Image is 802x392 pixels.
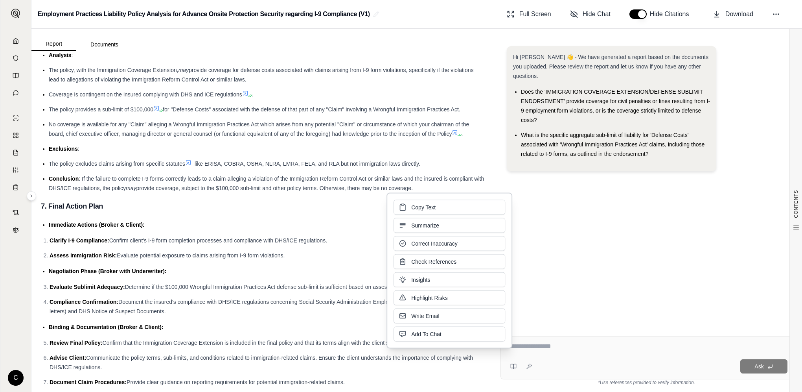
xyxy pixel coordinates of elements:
button: Full Screen [504,6,554,22]
span: Evaluate Sublimit Adequacy: [50,284,125,290]
span: : [78,146,79,152]
span: Provide clear guidance on reporting requirements for potential immigration-related claims. [127,379,345,385]
img: Expand sidebar [11,9,20,18]
a: Single Policy [5,110,26,126]
span: Immediate Actions (Broker & Client): [49,222,145,228]
button: Highlight Risks [394,290,505,305]
span: Clarify I-9 Compliance: [50,237,109,244]
button: Ask [740,359,787,374]
a: Chat [5,85,26,101]
a: Legal Search Engine [5,222,26,238]
span: : [72,52,73,58]
span: Negotiation Phase (Broker with Underwriter): [49,268,166,274]
button: Add To Chat [394,327,505,342]
a: Claim Coverage [5,145,26,161]
span: Hide Chat [583,9,611,19]
a: Contract Analysis [5,205,26,220]
button: Insights [394,272,505,287]
span: Ask [754,363,763,370]
span: Hi [PERSON_NAME] 👋 - We have generated a report based on the documents you uploaded. Please revie... [513,54,708,79]
button: Download [710,6,756,22]
button: Check References [394,254,505,269]
span: The policy excludes claims arising from specific statutes [49,161,185,167]
span: provide coverage for defense costs associated with claims arising from I-9 form violations, speci... [49,67,474,83]
button: Copy Text [394,200,505,215]
span: Write Email [411,312,439,320]
button: Documents [76,38,132,51]
span: Document Claim Procedures: [50,379,127,385]
button: Summarize [394,218,505,233]
a: Prompt Library [5,68,26,83]
a: Documents Vault [5,50,26,66]
span: . [461,131,463,137]
span: Analysis [49,52,72,58]
a: Home [5,33,26,49]
span: Copy Text [411,203,436,211]
h2: Employment Practices Liability Policy Analysis for Advance Onsite Protection Security regarding I... [38,7,370,21]
span: CONTENTS [793,190,799,218]
span: for "Defense Costs" associated with the defense of that part of any "Claim" involving a Wrongful ... [163,106,460,113]
span: Confirm that the Immigration Coverage Extension is included in the final policy and that its term... [103,340,407,346]
div: *Use references provided to verify information. [500,379,793,386]
span: Advise Client: [50,355,86,361]
span: like ERISA, COBRA, OSHA, NLRA, LMRA, FELA, and RLA but not immigration laws directly. [195,161,420,167]
button: Expand sidebar [8,6,24,21]
span: Check References [411,258,456,266]
button: Write Email [394,309,505,324]
span: Compliance Confirmation: [50,299,118,305]
span: . [252,91,253,98]
span: Insights [411,276,430,284]
span: Binding & Documentation (Broker & Client): [49,324,164,330]
span: Coverage is contingent on the insured complying with DHS and ICE regulations [49,91,242,98]
span: No coverage is available for any "Claim" alleging a Wrongful Immigration Practices Act which aris... [49,121,469,137]
span: Does the 'IMMIGRATION COVERAGE EXTENSION/DEFENSE SUBLIMIT ENDORSEMENT' provide coverage for civil... [521,89,710,123]
span: Highlight Risks [411,294,448,302]
span: may [178,67,189,73]
a: Custom Report [5,162,26,178]
span: Document the insured's compliance with DHS/ICE regulations concerning Social Security Administrat... [50,299,475,314]
span: Full Screen [519,9,551,19]
span: Determine if the $100,000 Wrongful Immigration Practices Act defense sub-limit is sufficient base... [125,284,408,290]
button: Report [31,37,76,51]
div: C [8,370,24,386]
button: Expand sidebar [27,191,36,201]
span: Summarize [411,222,439,229]
span: : If the failure to complete I-9 forms correctly leads to a claim alleging a violation of the Imm... [49,176,484,191]
span: Review Final Policy: [50,340,103,346]
h3: 7. Final Action Plan [41,199,484,213]
button: Correct Inaccuracy [394,236,505,251]
span: The policy, with the Immigration Coverage Extension, [49,67,178,73]
span: Add To Chat [411,330,441,338]
button: Hide Chat [567,6,614,22]
span: Evaluate potential exposure to claims arising from I-9 form violations. [117,252,285,259]
a: Policy Comparisons [5,128,26,143]
a: Coverage Table [5,179,26,195]
span: Download [725,9,753,19]
span: Confirm client's I-9 form completion processes and compliance with DHS/ICE regulations. [109,237,327,244]
span: may [126,185,136,191]
span: Conclusion [49,176,79,182]
span: Communicate the policy terms, sub-limits, and conditions related to immigration-related claims. E... [50,355,473,370]
span: Correct Inaccuracy [411,240,457,248]
span: Assess Immigration Risk: [50,252,117,259]
span: Hide Citations [650,9,694,19]
span: Exclusions [49,146,78,152]
span: provide coverage, subject to the $100,000 sub-limit and other policy terms. Otherwise, there may ... [136,185,413,191]
span: What is the specific aggregate sub-limit of liability for 'Defense Costs' associated with 'Wrongf... [521,132,705,157]
span: The policy provides a sub-limit of $100,000 [49,106,153,113]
